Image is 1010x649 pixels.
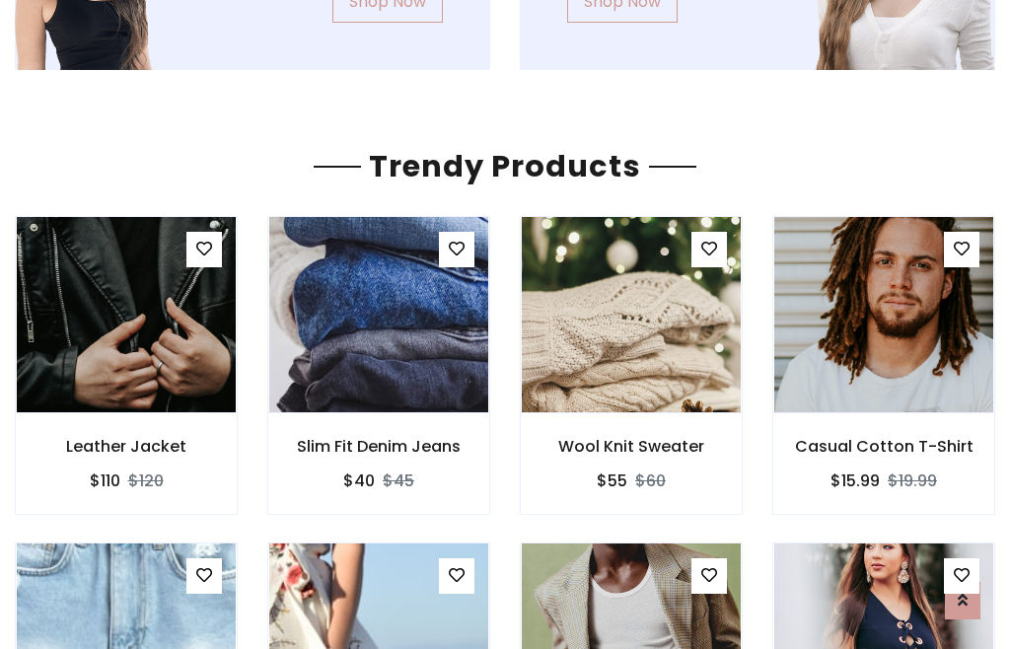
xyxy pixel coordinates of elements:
[521,437,742,456] h6: Wool Knit Sweater
[635,469,666,492] del: $60
[16,437,237,456] h6: Leather Jacket
[343,471,375,490] h6: $40
[383,469,414,492] del: $45
[773,437,994,456] h6: Casual Cotton T-Shirt
[597,471,627,490] h6: $55
[268,437,489,456] h6: Slim Fit Denim Jeans
[888,469,937,492] del: $19.99
[128,469,164,492] del: $120
[361,145,649,187] span: Trendy Products
[830,471,880,490] h6: $15.99
[90,471,120,490] h6: $110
